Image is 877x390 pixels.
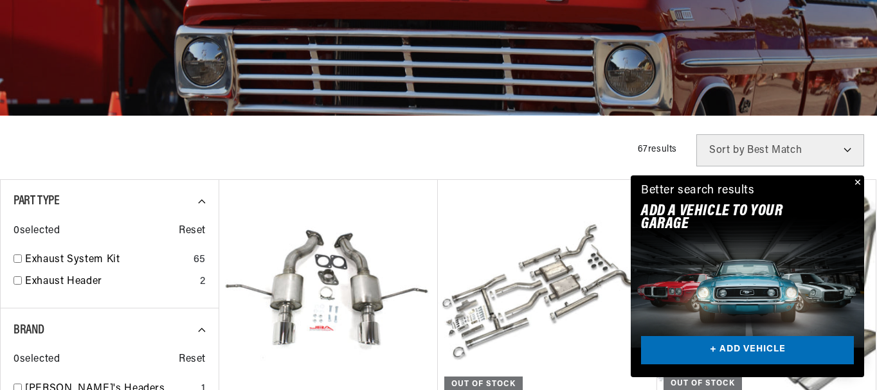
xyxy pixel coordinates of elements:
[849,175,864,191] button: Close
[14,195,59,208] span: Part Type
[638,145,677,154] span: 67 results
[14,351,60,368] span: 0 selected
[200,274,206,290] div: 2
[696,134,864,166] select: Sort by
[14,324,44,337] span: Brand
[14,223,60,240] span: 0 selected
[194,252,206,269] div: 65
[179,351,206,368] span: Reset
[25,252,188,269] a: Exhaust System Kit
[641,182,755,200] div: Better search results
[709,145,745,155] span: Sort by
[641,205,822,231] h2: Add A VEHICLE to your garage
[641,336,854,365] a: + ADD VEHICLE
[25,274,195,290] a: Exhaust Header
[179,223,206,240] span: Reset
